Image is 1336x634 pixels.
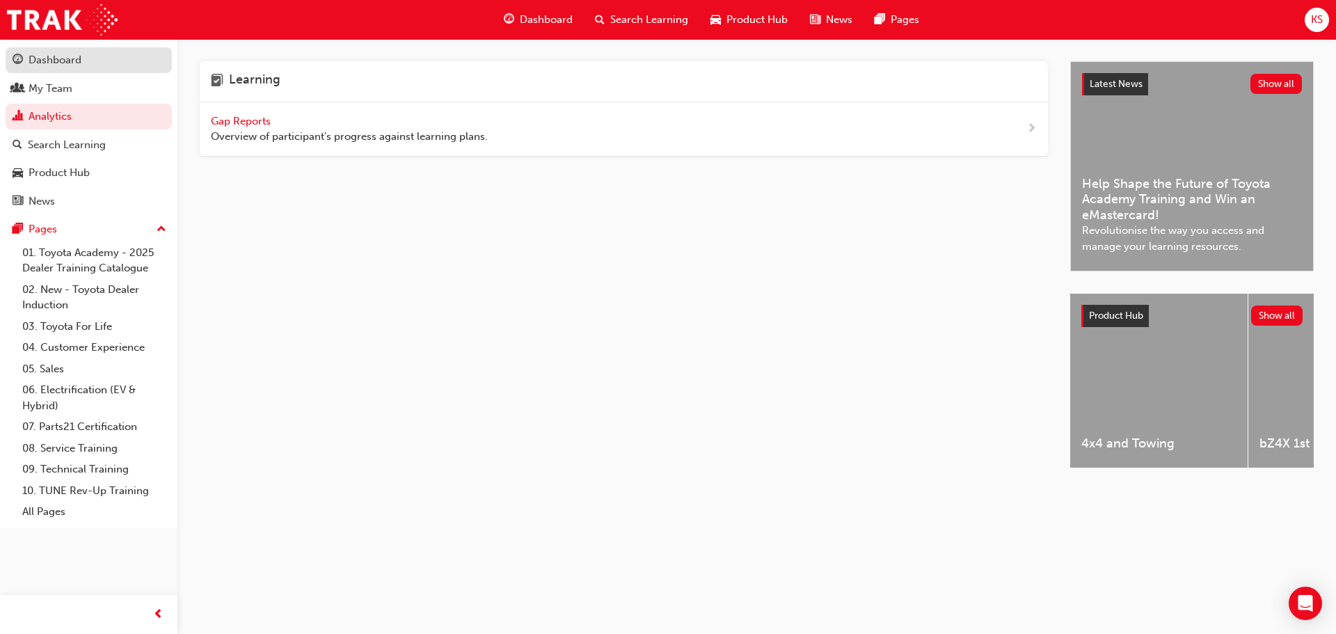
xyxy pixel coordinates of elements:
[13,83,23,95] span: people-icon
[1081,436,1236,452] span: 4x4 and Towing
[17,337,172,358] a: 04. Customer Experience
[1081,305,1303,327] a: Product HubShow all
[13,196,23,208] span: news-icon
[1251,306,1303,326] button: Show all
[153,606,164,624] span: prev-icon
[726,12,788,28] span: Product Hub
[584,6,699,34] a: search-iconSearch Learning
[6,132,172,158] a: Search Learning
[1082,223,1302,254] span: Revolutionise the way you access and manage your learning resources.
[13,111,23,123] span: chart-icon
[229,72,280,90] h4: Learning
[13,54,23,67] span: guage-icon
[6,216,172,242] button: Pages
[157,221,166,239] span: up-icon
[891,12,919,28] span: Pages
[17,242,172,279] a: 01. Toyota Academy - 2025 Dealer Training Catalogue
[29,165,90,181] div: Product Hub
[211,115,273,127] span: Gap Reports
[211,72,223,90] span: learning-icon
[595,11,605,29] span: search-icon
[710,11,721,29] span: car-icon
[520,12,573,28] span: Dashboard
[7,4,118,35] img: Trak
[1289,587,1322,620] div: Open Intercom Messenger
[211,129,488,145] span: Overview of participant's progress against learning plans.
[1070,294,1248,468] a: 4x4 and Towing
[29,193,55,209] div: News
[6,47,172,73] a: Dashboard
[6,76,172,102] a: My Team
[17,459,172,480] a: 09. Technical Training
[1082,73,1302,95] a: Latest NewsShow all
[864,6,930,34] a: pages-iconPages
[1089,310,1143,322] span: Product Hub
[1082,176,1302,223] span: Help Shape the Future of Toyota Academy Training and Win an eMastercard!
[6,160,172,186] a: Product Hub
[1090,78,1143,90] span: Latest News
[29,81,72,97] div: My Team
[1026,120,1037,138] span: next-icon
[17,316,172,338] a: 03. Toyota For Life
[799,6,864,34] a: news-iconNews
[810,11,820,29] span: news-icon
[1070,61,1314,271] a: Latest NewsShow allHelp Shape the Future of Toyota Academy Training and Win an eMastercard!Revolu...
[1305,8,1329,32] button: KS
[17,501,172,523] a: All Pages
[13,223,23,236] span: pages-icon
[6,189,172,214] a: News
[13,139,22,152] span: search-icon
[1250,74,1303,94] button: Show all
[610,12,688,28] span: Search Learning
[17,279,172,316] a: 02. New - Toyota Dealer Induction
[875,11,885,29] span: pages-icon
[6,104,172,129] a: Analytics
[17,379,172,416] a: 06. Electrification (EV & Hybrid)
[17,358,172,380] a: 05. Sales
[6,45,172,216] button: DashboardMy TeamAnalyticsSearch LearningProduct HubNews
[17,438,172,459] a: 08. Service Training
[17,416,172,438] a: 07. Parts21 Certification
[826,12,852,28] span: News
[28,137,106,153] div: Search Learning
[29,221,57,237] div: Pages
[699,6,799,34] a: car-iconProduct Hub
[29,52,81,68] div: Dashboard
[504,11,514,29] span: guage-icon
[200,102,1048,157] a: Gap Reports Overview of participant's progress against learning plans.next-icon
[1311,12,1323,28] span: KS
[17,480,172,502] a: 10. TUNE Rev-Up Training
[493,6,584,34] a: guage-iconDashboard
[13,167,23,180] span: car-icon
